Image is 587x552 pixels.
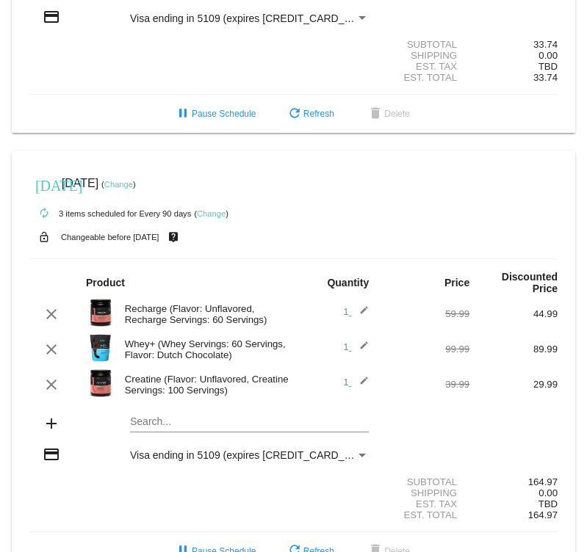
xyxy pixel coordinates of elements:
[274,101,346,127] button: Refresh
[35,228,53,247] mat-icon: lock_open
[469,344,558,355] div: 89.99
[502,271,558,294] strong: Discounted Price
[355,101,422,127] button: Delete
[43,415,60,432] mat-icon: add
[118,374,294,396] div: Creatine (Flavor: Unflavored, Creatine Servings: 100 Servings)
[539,487,558,498] span: 0.00
[351,376,369,393] mat-icon: edit
[165,228,182,247] mat-icon: live_help
[343,377,369,388] span: 1
[86,277,125,288] strong: Product
[86,298,115,327] img: Recharge-60S-bottle-Image-Carousel-Unflavored.png
[29,209,191,218] small: 3 items scheduled for Every 90 days
[381,50,469,61] div: Shipping
[118,303,294,325] div: Recharge (Flavor: Unflavored, Recharge Servings: 60 Servings)
[174,109,256,119] span: Pause Schedule
[286,106,303,123] mat-icon: refresh
[367,106,384,123] mat-icon: delete
[381,487,469,498] div: Shipping
[130,449,376,461] span: Visa ending in 5109 (expires [CREDIT_CARD_DATA])
[367,109,410,119] span: Delete
[381,61,469,72] div: Est. Tax
[351,341,369,358] mat-icon: edit
[469,308,558,319] div: 44.99
[381,308,469,319] div: 59.99
[130,449,369,461] mat-select: Payment Method
[43,305,60,323] mat-icon: clear
[381,498,469,509] div: Est. Tax
[286,109,334,119] span: Refresh
[351,305,369,323] mat-icon: edit
[539,50,558,61] span: 0.00
[130,12,376,24] span: Visa ending in 5109 (expires [CREDIT_CARD_DATA])
[35,205,53,222] mat-icon: autorenew
[381,344,469,355] div: 99.99
[86,333,115,363] img: Image-1-Carousel-Whey-5lb-Chocolate-no-badge-Transp.png
[528,509,558,520] span: 164.97
[469,476,558,487] div: 164.97
[381,509,469,520] div: Est. Total
[539,498,558,509] span: TBD
[162,101,267,127] button: Pause Schedule
[343,306,369,317] span: 1
[86,368,115,398] img: Image-1-Carousel-Creatine-100S-1000x1000-1.png
[61,233,159,241] small: Changeable before [DATE]
[35,175,53,193] mat-icon: [DATE]
[104,180,133,189] a: Change
[469,39,558,50] div: 33.74
[43,376,60,393] mat-icon: clear
[539,61,558,72] span: TBD
[381,379,469,390] div: 39.99
[469,379,558,390] div: 29.99
[381,39,469,50] div: Subtotal
[381,72,469,83] div: Est. Total
[533,72,558,83] span: 33.74
[130,12,369,24] mat-select: Payment Method
[43,8,60,26] mat-icon: credit_card
[43,341,60,358] mat-icon: clear
[174,106,192,123] mat-icon: pause
[197,209,226,218] a: Change
[118,338,294,360] div: Whey+ (Whey Servings: 60 Servings, Flavor: Dutch Chocolate)
[327,277,369,288] strong: Quantity
[130,416,369,428] input: Search...
[43,446,60,463] mat-icon: credit_card
[194,209,228,218] small: ( )
[444,277,469,288] strong: Price
[381,476,469,487] div: Subtotal
[101,180,136,189] small: ( )
[343,341,369,352] span: 1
